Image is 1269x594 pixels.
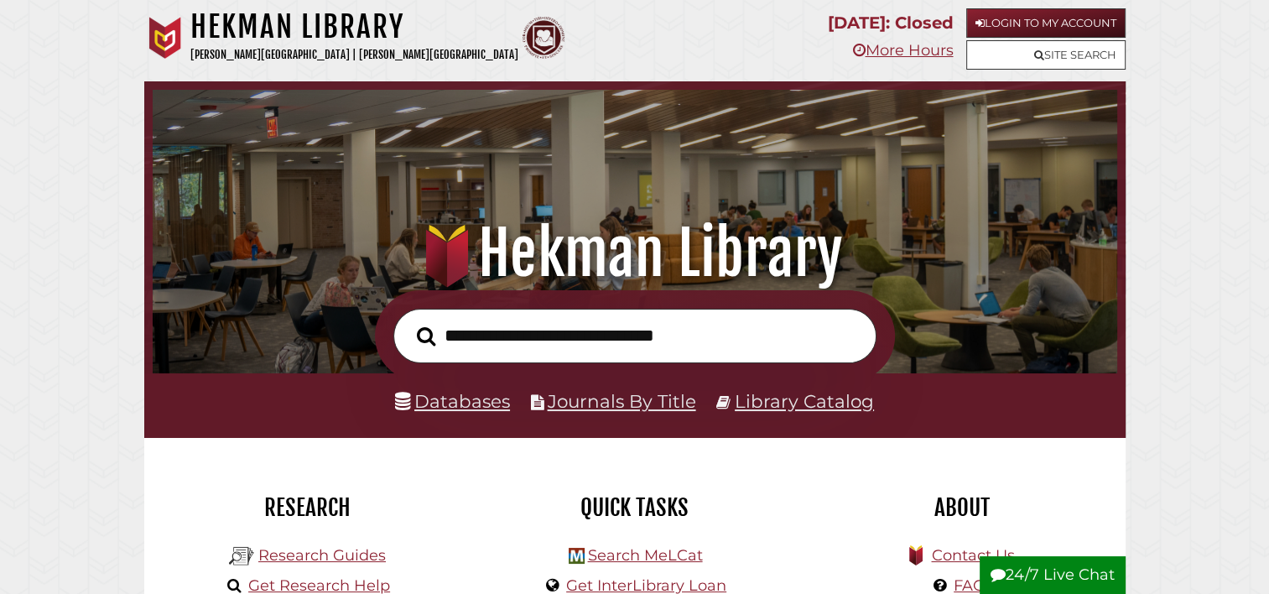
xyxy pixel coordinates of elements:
[417,326,435,346] i: Search
[569,548,585,564] img: Hekman Library Logo
[144,17,186,59] img: Calvin University
[523,17,564,59] img: Calvin Theological Seminary
[408,322,444,352] button: Search
[852,41,953,60] a: More Hours
[190,45,518,65] p: [PERSON_NAME][GEOGRAPHIC_DATA] | [PERSON_NAME][GEOGRAPHIC_DATA]
[229,544,254,569] img: Hekman Library Logo
[735,390,874,412] a: Library Catalog
[258,546,386,565] a: Research Guides
[966,8,1126,38] a: Login to My Account
[484,493,786,522] h2: Quick Tasks
[157,493,459,522] h2: Research
[190,8,518,45] h1: Hekman Library
[966,40,1126,70] a: Site Search
[171,216,1098,290] h1: Hekman Library
[395,390,510,412] a: Databases
[931,546,1014,565] a: Contact Us
[587,546,702,565] a: Search MeLCat
[548,390,696,412] a: Journals By Title
[827,8,953,38] p: [DATE]: Closed
[811,493,1113,522] h2: About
